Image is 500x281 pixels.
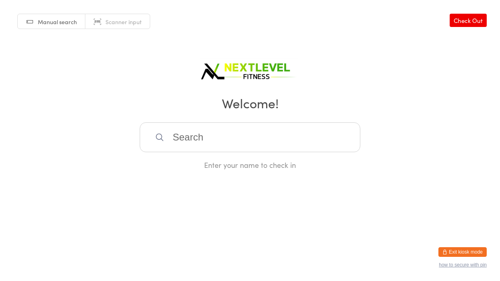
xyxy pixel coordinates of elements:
[105,18,142,26] span: Scanner input
[450,14,487,27] a: Check Out
[438,247,487,257] button: Exit kiosk mode
[38,18,77,26] span: Manual search
[140,160,360,170] div: Enter your name to check in
[439,262,487,268] button: how to secure with pin
[8,94,492,112] h2: Welcome!
[140,122,360,152] input: Search
[200,56,300,83] img: Next Level Fitness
